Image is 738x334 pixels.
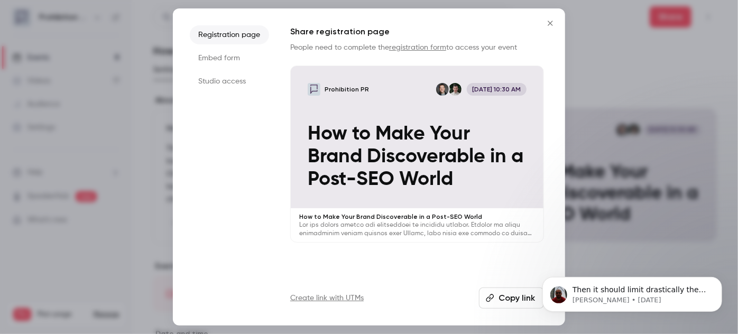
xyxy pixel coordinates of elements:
img: How to Make Your Brand Discoverable in a Post-SEO World [308,83,320,96]
iframe: Intercom notifications message [527,255,738,329]
img: Will Ockenden [449,83,462,96]
a: registration form [389,44,446,51]
li: Studio access [190,72,269,91]
h1: Share registration page [290,25,544,38]
p: How to Make Your Brand Discoverable in a Post-SEO World [308,123,526,191]
button: Copy link [479,287,544,309]
p: People need to complete the to access your event [290,42,544,53]
a: Create link with UTMs [290,293,364,303]
p: Lor ips dolors ametco adi elitseddoei te incididu utlabor. Etdolor ma aliqu enimadminim veniam qu... [299,221,535,238]
li: Embed form [190,49,269,68]
span: [DATE] 10:30 AM [467,83,527,96]
li: Registration page [190,25,269,44]
a: How to Make Your Brand Discoverable in a Post-SEO WorldProhibition PRWill OckendenChris Norton[DA... [290,66,544,243]
p: Prohibition PR [325,85,369,94]
img: Chris Norton [436,83,449,96]
p: How to Make Your Brand Discoverable in a Post-SEO World [299,212,535,221]
button: Close [540,13,561,34]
